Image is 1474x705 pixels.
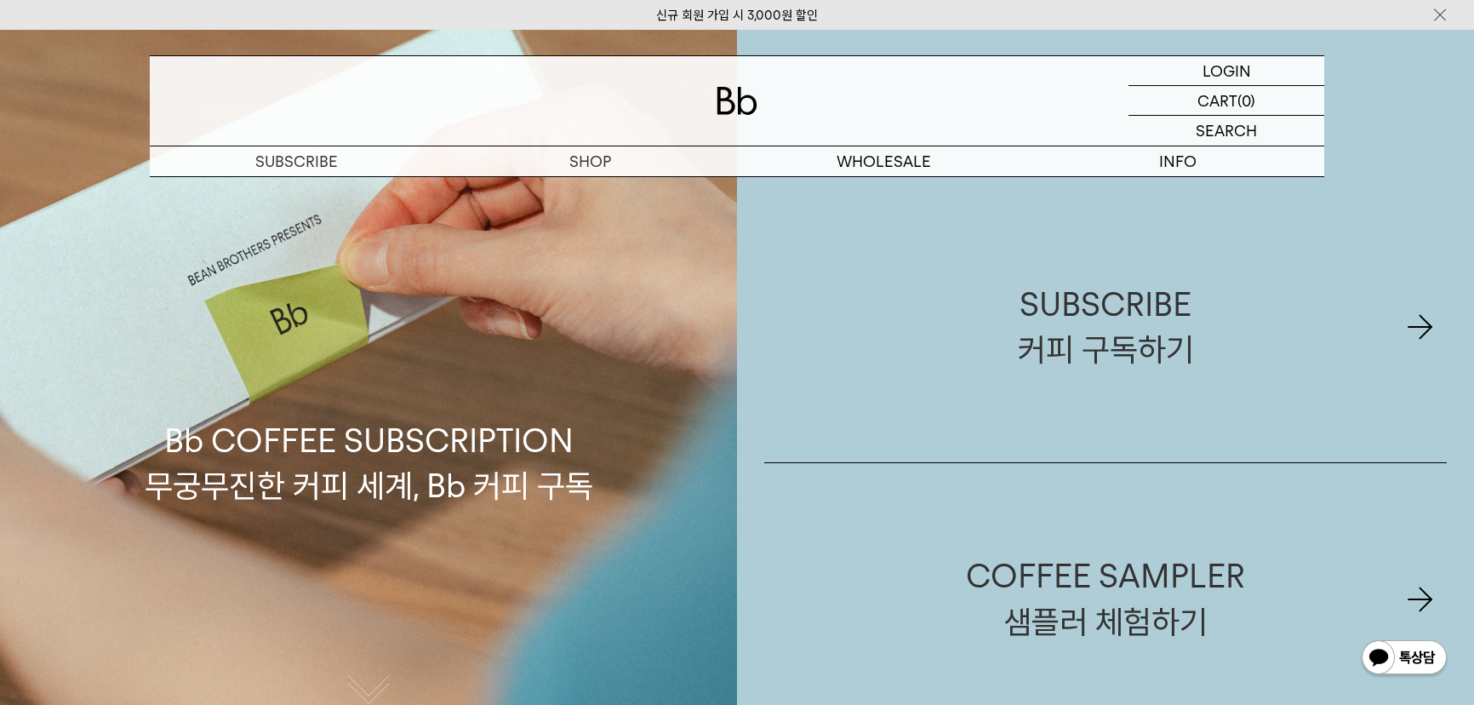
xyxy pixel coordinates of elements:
a: 신규 회원 가입 시 3,000원 할인 [656,8,818,23]
p: INFO [1031,146,1324,176]
div: COFFEE SAMPLER 샘플러 체험하기 [966,553,1245,644]
a: SUBSCRIBE커피 구독하기 [764,192,1447,462]
a: CART (0) [1128,86,1324,116]
img: 로고 [717,87,757,115]
a: LOGIN [1128,56,1324,86]
p: LOGIN [1203,56,1251,85]
a: SHOP [443,146,737,176]
p: CART [1197,86,1237,115]
p: WHOLESALE [737,146,1031,176]
a: SUBSCRIBE [150,146,443,176]
div: SUBSCRIBE 커피 구독하기 [1018,282,1194,372]
p: (0) [1237,86,1255,115]
img: 카카오톡 채널 1:1 채팅 버튼 [1360,639,1448,679]
p: Bb COFFEE SUBSCRIPTION 무궁무진한 커피 세계, Bb 커피 구독 [145,256,593,508]
p: SEARCH [1196,116,1257,146]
